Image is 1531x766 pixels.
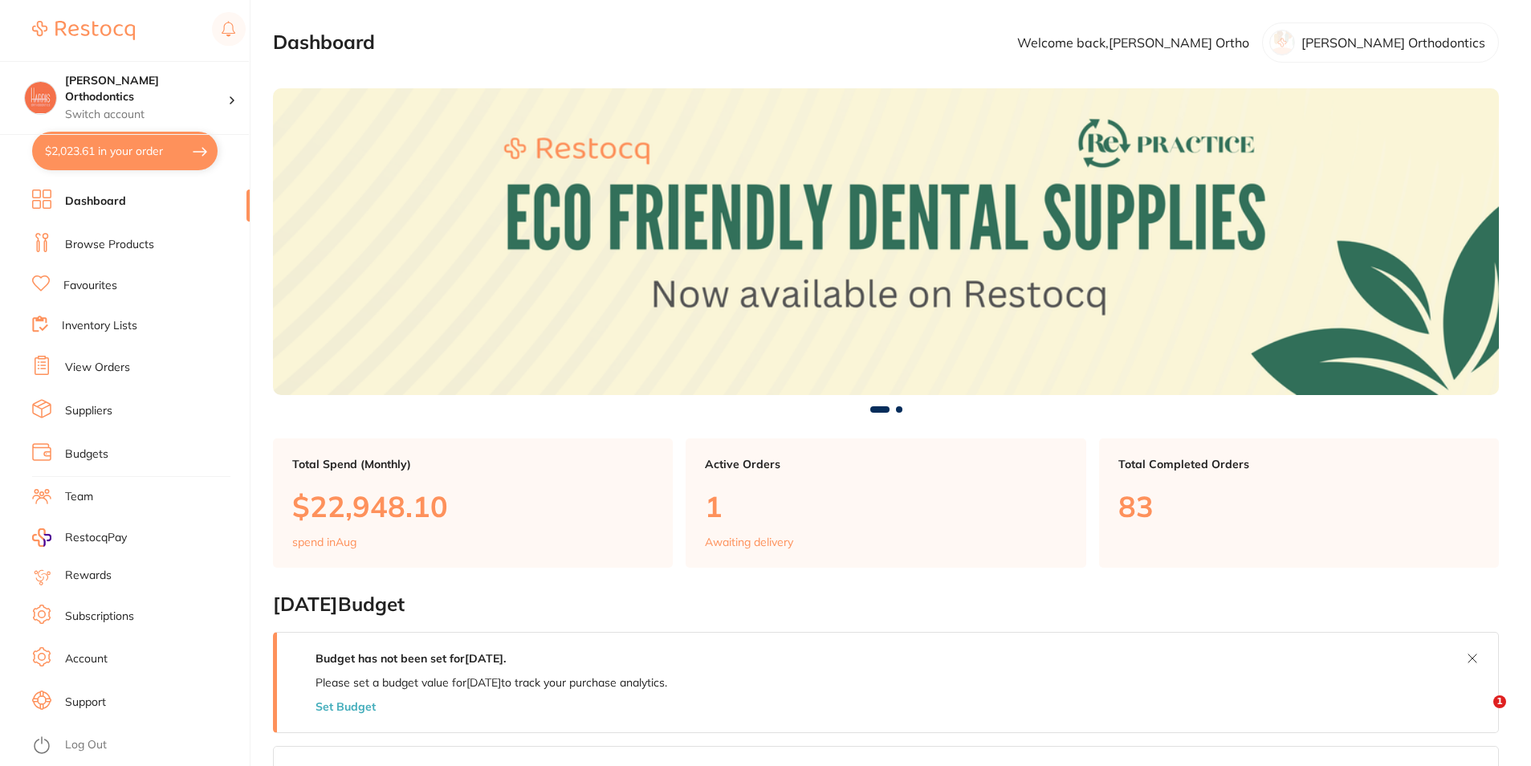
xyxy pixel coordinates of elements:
img: Dashboard [273,88,1499,395]
p: Active Orders [705,458,1066,471]
a: Browse Products [65,237,154,253]
a: RestocqPay [32,528,127,547]
a: Rewards [65,568,112,584]
a: Account [65,651,108,667]
p: $22,948.10 [292,490,654,523]
iframe: Intercom live chat [1460,695,1499,734]
span: RestocqPay [65,530,127,546]
span: 1 [1493,695,1506,708]
img: Restocq Logo [32,21,135,40]
button: Log Out [32,733,245,759]
a: Inventory Lists [62,318,137,334]
p: [PERSON_NAME] Orthodontics [1301,35,1485,50]
p: spend in Aug [292,536,356,548]
a: Subscriptions [65,609,134,625]
a: Restocq Logo [32,12,135,49]
p: Welcome back, [PERSON_NAME] Ortho [1017,35,1249,50]
a: Favourites [63,278,117,294]
p: Please set a budget value for [DATE] to track your purchase analytics. [316,676,667,689]
p: 1 [705,490,1066,523]
p: Switch account [65,107,228,123]
p: 83 [1118,490,1480,523]
h4: Harris Orthodontics [65,73,228,104]
img: RestocqPay [32,528,51,547]
p: Awaiting delivery [705,536,793,548]
button: $2,023.61 in your order [32,132,218,170]
a: Log Out [65,737,107,753]
h2: [DATE] Budget [273,593,1499,616]
button: Set Budget [316,700,376,713]
a: Suppliers [65,403,112,419]
a: Active Orders1Awaiting delivery [686,438,1085,568]
strong: Budget has not been set for [DATE] . [316,651,506,666]
a: Budgets [65,446,108,462]
a: Support [65,695,106,711]
p: Total Spend (Monthly) [292,458,654,471]
a: Total Spend (Monthly)$22,948.10spend inAug [273,438,673,568]
h2: Dashboard [273,31,375,54]
a: Dashboard [65,194,126,210]
a: Total Completed Orders83 [1099,438,1499,568]
a: View Orders [65,360,130,376]
img: Harris Orthodontics [25,82,56,113]
p: Total Completed Orders [1118,458,1480,471]
a: Team [65,489,93,505]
